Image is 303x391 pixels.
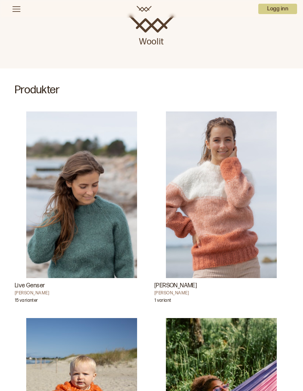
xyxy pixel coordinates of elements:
h3: [PERSON_NAME] [154,281,288,290]
h4: [PERSON_NAME] [15,290,149,296]
a: Mina genser [154,111,288,310]
img: Iselin HafseldLive Genser [26,111,137,278]
p: 15 varianter [15,298,38,305]
p: Logg inn [258,4,297,14]
img: Woolit [129,15,174,33]
a: Woolit [137,6,151,12]
p: 1 variant [154,298,171,305]
a: Woolit [129,15,174,48]
p: Woolit [129,33,174,48]
a: Live Genser [15,111,149,310]
h3: Live Genser [15,281,149,290]
h4: [PERSON_NAME] [154,290,288,296]
button: User dropdown [258,4,297,14]
img: Iselin HafseldMina genser [166,111,277,278]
